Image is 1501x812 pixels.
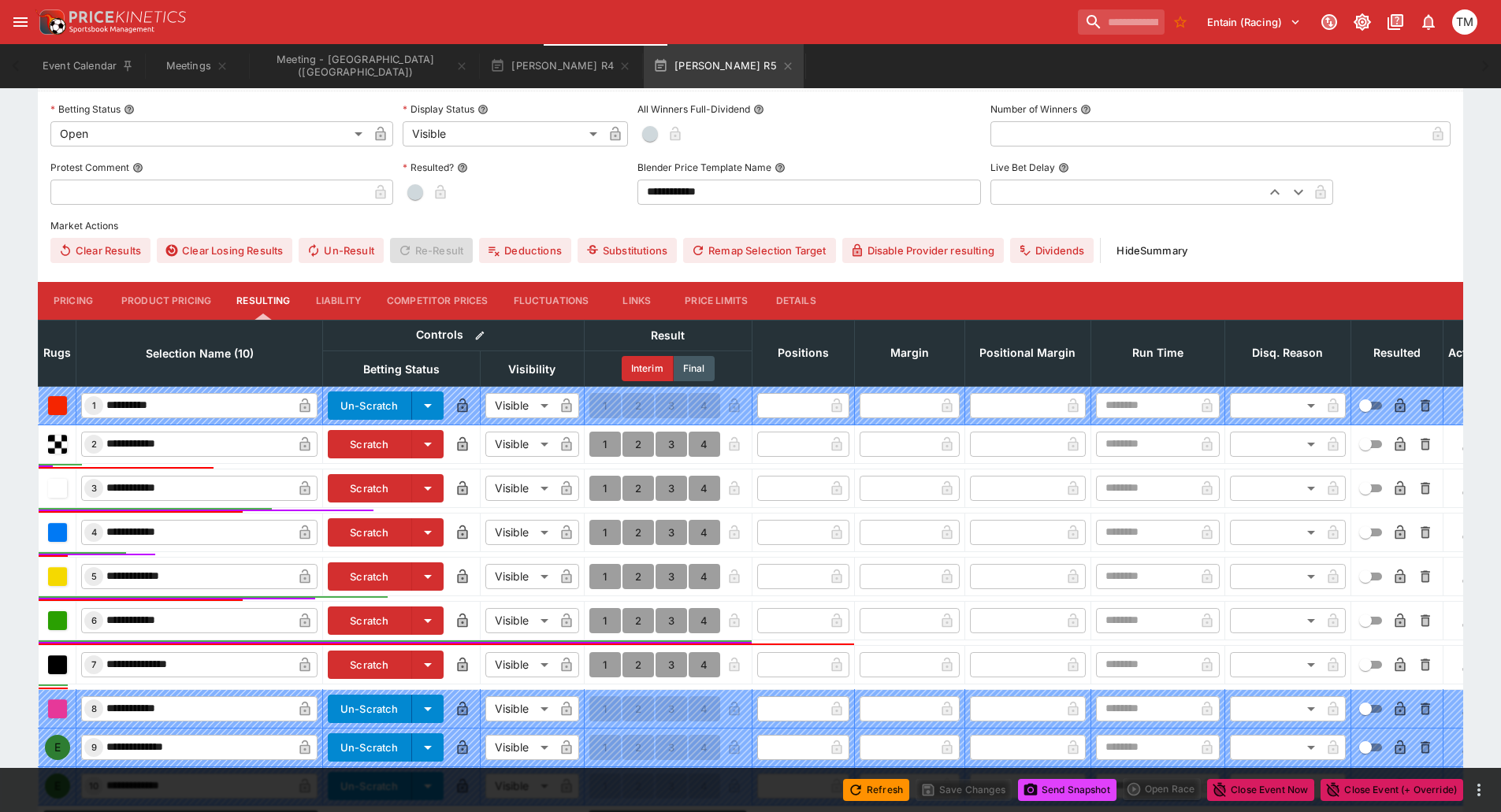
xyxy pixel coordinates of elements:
[656,652,687,677] button: 3
[644,44,804,88] button: [PERSON_NAME] R5
[760,282,831,320] button: Details
[1381,8,1410,36] button: Documentation
[328,733,412,762] button: Un-Scratch
[622,432,654,457] button: 2
[224,282,303,320] button: Resulting
[1452,9,1477,35] div: Tristan Matheson
[753,104,764,115] button: All Winners Full-Dividend
[485,393,554,418] div: Visible
[50,121,368,146] div: Open
[328,606,412,635] button: Scratch
[578,238,677,263] button: Substitutions
[589,432,621,457] button: 1
[1447,5,1482,39] button: Tristan Matheson
[622,476,654,501] button: 2
[1414,8,1443,36] button: Notifications
[589,608,621,633] button: 1
[689,652,720,677] button: 4
[1018,779,1116,801] button: Send Snapshot
[69,26,154,33] img: Sportsbook Management
[584,320,752,350] th: Result
[589,564,621,589] button: 1
[109,282,224,320] button: Product Pricing
[1443,320,1495,386] th: Actions
[656,608,687,633] button: 3
[672,282,760,320] button: Price Limits
[328,695,412,723] button: Un-Scratch
[403,102,474,116] p: Display Status
[1058,162,1069,173] button: Live Bet Delay
[622,652,654,677] button: 2
[1469,780,1488,799] button: more
[990,161,1055,174] p: Live Bet Delay
[45,735,70,760] div: E
[88,527,100,538] span: 4
[689,564,720,589] button: 4
[328,518,412,547] button: Scratch
[50,238,150,263] button: Clear Results
[479,238,571,263] button: Deductions
[1315,8,1343,36] button: Connected to PK
[689,520,720,545] button: 4
[374,282,501,320] button: Competitor Prices
[1078,9,1165,35] input: search
[485,432,554,457] div: Visible
[328,391,412,420] button: Un-Scratch
[88,615,100,626] span: 6
[1107,238,1197,263] button: HideSummary
[1207,779,1314,801] button: Close Event Now
[481,44,641,88] button: [PERSON_NAME] R4
[1198,9,1310,35] button: Select Tenant
[328,430,412,458] button: Scratch
[470,325,490,346] button: Bulk edit
[485,608,554,633] div: Visible
[485,696,554,721] div: Visible
[1321,779,1463,801] button: Close Event (+ Override)
[1348,8,1377,36] button: Toggle light/dark mode
[1080,104,1091,115] button: Number of Winners
[50,214,1451,238] label: Market Actions
[128,344,271,363] span: Selection Name (10)
[323,320,585,350] th: Controls
[485,476,554,501] div: Visible
[854,320,964,386] th: Margin
[1224,320,1351,386] th: Disq. Reason
[39,320,76,386] th: Rugs
[403,161,454,174] p: Resulted?
[656,564,687,589] button: 3
[683,238,836,263] button: Remap Selection Target
[124,104,135,115] button: Betting Status
[132,162,143,173] button: Protest Comment
[88,483,100,494] span: 3
[303,282,374,320] button: Liability
[501,282,602,320] button: Fluctuations
[589,520,621,545] button: 1
[88,703,100,714] span: 8
[88,659,99,670] span: 7
[299,238,383,263] button: Un-Result
[485,564,554,589] div: Visible
[1168,9,1193,35] button: No Bookmarks
[157,238,292,263] button: Clear Losing Results
[637,102,750,116] p: All Winners Full-Dividend
[842,238,1004,263] button: Disable Provider resulting
[622,356,674,381] button: Interim
[485,520,554,545] div: Visible
[328,474,412,502] button: Scratch
[390,238,473,263] span: Re-Result
[346,360,457,379] span: Betting Status
[38,282,109,320] button: Pricing
[1123,778,1201,800] div: split button
[485,735,554,760] div: Visible
[1010,238,1094,263] button: Dividends
[752,320,854,386] th: Positions
[88,439,100,450] span: 2
[1090,320,1224,386] th: Run Time
[328,562,412,591] button: Scratch
[990,102,1077,116] p: Number of Winners
[491,360,573,379] span: Visibility
[50,102,121,116] p: Betting Status
[35,6,66,38] img: PriceKinetics Logo
[689,432,720,457] button: 4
